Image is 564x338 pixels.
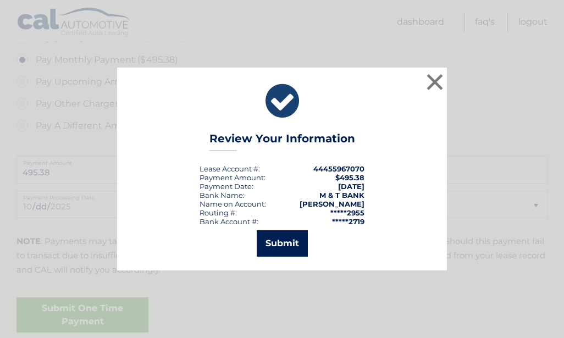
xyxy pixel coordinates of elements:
button: Submit [257,230,308,257]
div: Name on Account: [200,200,266,208]
div: : [200,182,253,191]
strong: M & T BANK [319,191,364,200]
div: Routing #: [200,208,237,217]
strong: [PERSON_NAME] [300,200,364,208]
div: Bank Account #: [200,217,258,226]
div: Bank Name: [200,191,245,200]
button: × [424,71,446,93]
span: Payment Date [200,182,252,191]
strong: 44455967070 [313,164,364,173]
div: Payment Amount: [200,173,266,182]
div: Lease Account #: [200,164,260,173]
span: $495.38 [335,173,364,182]
span: [DATE] [338,182,364,191]
h3: Review Your Information [209,132,355,151]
